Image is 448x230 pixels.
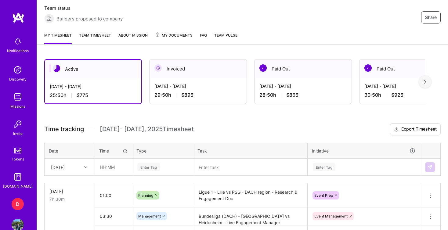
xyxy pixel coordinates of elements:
div: Enter Tag [137,162,160,172]
img: bell [12,35,24,48]
img: logo [12,12,24,23]
div: Invite [13,130,23,137]
div: 29:50 h [154,92,242,98]
img: Invite [12,118,24,130]
span: Event Management [314,214,348,218]
div: Missions [10,103,25,110]
div: Discovery [9,76,27,82]
th: Type [132,143,193,159]
input: HH:MM [95,208,132,224]
div: Active [45,60,141,78]
div: 28:50 h [259,92,347,98]
a: FAQ [200,32,207,44]
span: Share [425,14,437,20]
div: Time [99,148,128,154]
i: icon Download [394,126,399,133]
i: icon Chevron [84,166,87,169]
span: Event Prep [314,193,333,198]
div: [DOMAIN_NAME] [3,183,33,189]
textarea: Ligue 1 - Lille vs PSG - DACH region - Research & Engagement Doc [194,184,307,207]
a: About Mission [118,32,148,44]
div: [DATE] [49,188,90,195]
span: My Documents [155,32,193,39]
th: Date [45,143,95,159]
img: guide book [12,171,24,183]
div: 25:50 h [50,92,136,99]
img: right [424,80,426,84]
span: Management [138,214,161,218]
img: Paid Out [364,64,372,72]
div: [DATE] - [DATE] [259,83,347,89]
img: Active [53,65,60,72]
div: Paid Out [255,59,352,78]
div: Initiative [312,147,416,154]
img: discovery [12,64,24,76]
span: $895 [181,92,193,98]
a: My Documents [155,32,193,44]
img: Paid Out [259,64,267,72]
span: Team status [44,5,123,11]
span: $925 [391,92,403,98]
a: Team timesheet [79,32,111,44]
img: tokens [14,148,21,153]
span: $775 [77,92,88,99]
span: $865 [286,92,298,98]
div: Tokens [12,156,24,162]
button: Share [421,11,441,23]
img: teamwork [12,91,24,103]
div: 7h 30m [49,196,90,202]
textarea: Bundesliga (DACH) - [GEOGRAPHIC_DATA] vs Heidenheim - Live Engagement Manager [194,208,307,225]
a: My timesheet [44,32,72,44]
input: HH:MM [95,159,132,175]
div: [DATE] [51,164,65,170]
a: D [10,198,25,210]
img: Submit [428,165,432,170]
input: HH:MM [95,187,132,203]
span: Planning [138,193,153,198]
div: Enter Tag [313,162,335,172]
div: Invoiced [150,59,247,78]
a: Team Pulse [214,32,237,44]
span: Time tracking [44,125,84,133]
div: D [12,198,24,210]
img: Builders proposed to company [44,14,54,23]
div: [DATE] - [DATE] [50,83,136,90]
th: Task [193,143,308,159]
span: Team Pulse [214,33,237,38]
span: [DATE] - [DATE] , 2025 Timesheet [100,125,194,133]
img: Invoiced [154,64,162,72]
div: [DATE] - [DATE] [154,83,242,89]
div: Notifications [7,48,29,54]
span: Builders proposed to company [56,16,123,22]
button: Export Timesheet [390,123,441,135]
